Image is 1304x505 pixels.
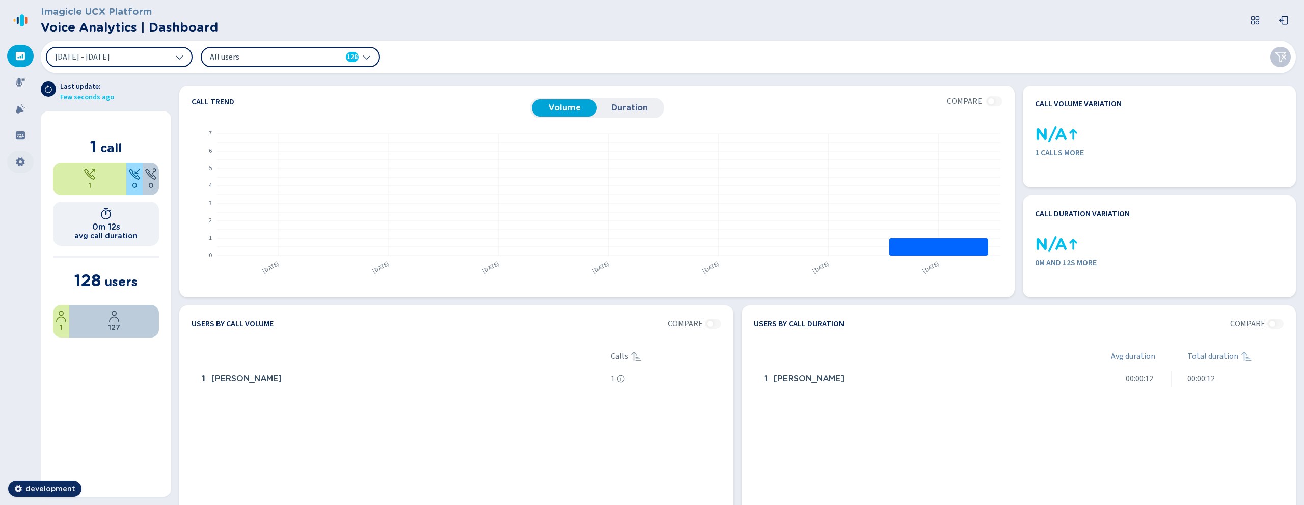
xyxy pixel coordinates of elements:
h4: Call volume variation [1035,98,1122,110]
span: 1 calls more [1035,147,1284,159]
span: 127 [108,322,120,333]
span: 1 [89,180,91,191]
div: Total duration [1187,350,1284,362]
span: [PERSON_NAME] [774,373,844,385]
h4: Call duration variation [1035,208,1130,220]
button: development [8,481,81,497]
span: 1 [764,373,768,385]
button: Duration [597,99,662,117]
h1: 0m 12s [92,222,120,232]
svg: sortAscending [1240,350,1253,362]
h3: Imagicle UCX Platform [41,4,218,18]
div: Recordings [7,71,34,94]
div: 0.78% [53,305,69,338]
svg: user-profile [108,310,120,322]
span: call [100,141,122,155]
svg: funnel-disabled [1274,51,1287,63]
span: 1 [202,373,205,385]
svg: mic-fill [15,77,25,88]
span: 0 [148,180,153,191]
text: [DATE] [261,260,281,276]
text: 1 [209,234,212,243]
text: [DATE] [811,260,831,276]
text: [DATE] [701,260,721,276]
span: development [25,484,75,494]
div: 99.22% [69,305,159,338]
span: Compare [1230,318,1265,330]
svg: telephone-inbound [128,168,141,180]
span: [PERSON_NAME] [211,373,282,385]
span: Compare [668,318,703,330]
span: [DATE] - [DATE] [55,53,110,61]
text: 3 [209,200,212,208]
span: Avg duration [1111,350,1155,362]
text: 7 [209,130,212,138]
div: 0% [126,163,143,195]
span: users [104,274,138,289]
span: Total duration [1187,350,1238,362]
svg: kpi-up [1067,128,1079,141]
div: David Chollet [760,369,1055,389]
text: [DATE] [591,260,611,276]
span: 128 [347,52,358,62]
h2: avg call duration [74,232,138,240]
text: [DATE] [921,260,941,276]
button: [DATE] - [DATE] [46,47,193,67]
svg: sortAscending [630,350,642,362]
div: 0 calls in the previous period, impossible to calculate the % variation [1035,236,1051,252]
h4: Call trend [192,98,530,106]
div: David Chollet [198,369,607,389]
div: Sorted ascending, click to sort descending [630,350,642,362]
div: Settings [7,151,34,173]
span: N/A [1035,122,1067,147]
div: Sorted ascending, click to sort descending [1240,350,1253,362]
svg: box-arrow-left [1279,15,1289,25]
span: Few seconds ago [60,92,114,103]
div: Alarms [7,98,34,120]
div: Calls [611,350,721,362]
div: 100% [53,163,126,195]
span: 1 [60,322,63,333]
text: 5 [209,164,212,173]
svg: dashboard-filled [15,51,25,61]
svg: arrow-clockwise [44,85,52,93]
svg: telephone-outbound [84,168,96,180]
h2: Voice Analytics | Dashboard [41,18,218,37]
text: 0 [209,251,212,260]
svg: kpi-up [1067,238,1079,250]
section: No data for 15 Aug 2025 - 21 Aug 2025 [1230,318,1284,330]
span: Duration [601,103,658,113]
button: Clear filters [1270,47,1291,67]
svg: alarm-filled [15,104,25,114]
h4: Users by call duration [754,318,844,330]
div: 0 calls in the previous period, impossible to calculate the % variation [1035,126,1051,143]
text: 6 [209,147,212,156]
button: Volume [532,99,597,117]
svg: unknown-call [145,168,157,180]
svg: info-circle [617,375,625,383]
span: Last update: [60,81,114,92]
span: All users [210,51,327,63]
span: 00:00:12 [1126,373,1153,385]
h4: Users by call volume [192,318,274,330]
span: Volume [536,103,593,113]
section: No data for 15 Aug 2025 - 21 Aug 2025 [668,318,721,330]
svg: chevron-down [363,53,371,61]
svg: chevron-down [175,53,183,61]
div: Dashboard [7,45,34,67]
span: Calls [611,350,628,362]
span: 0 [132,180,137,191]
span: 1 [611,373,615,385]
text: [DATE] [371,260,391,276]
span: 00:00:12 [1187,373,1215,385]
span: 0m and 12s more [1035,257,1284,269]
text: [DATE] [481,260,501,276]
text: 2 [209,217,212,226]
svg: groups-filled [15,130,25,141]
span: N/A [1035,232,1067,257]
span: 1 [90,136,97,156]
span: 128 [74,270,101,290]
div: 0% [143,163,159,195]
svg: timer [100,208,112,220]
